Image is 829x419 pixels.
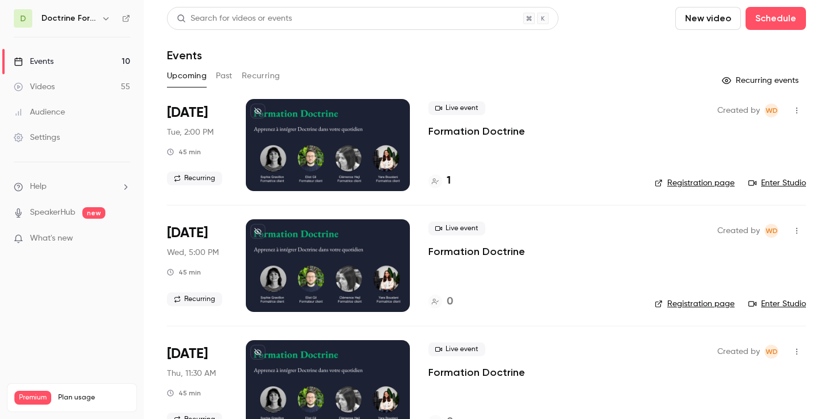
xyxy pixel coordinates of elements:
[167,224,208,242] span: [DATE]
[216,67,233,85] button: Past
[717,345,760,359] span: Created by
[167,219,227,311] div: Sep 3 Wed, 5:00 PM (Europe/Paris)
[167,48,202,62] h1: Events
[428,173,451,189] a: 1
[748,177,806,189] a: Enter Studio
[167,172,222,185] span: Recurring
[167,67,207,85] button: Upcoming
[116,234,130,244] iframe: Noticeable Trigger
[765,345,778,359] span: Webinar Doctrine
[766,224,778,238] span: WD
[428,245,525,258] a: Formation Doctrine
[765,104,778,117] span: Webinar Doctrine
[14,181,130,193] li: help-dropdown-opener
[14,106,65,118] div: Audience
[14,81,55,93] div: Videos
[82,207,105,219] span: new
[447,294,453,310] h4: 0
[242,67,280,85] button: Recurring
[41,13,97,24] h6: Doctrine Formation Corporate
[177,13,292,25] div: Search for videos or events
[30,181,47,193] span: Help
[766,345,778,359] span: WD
[167,268,201,277] div: 45 min
[167,388,201,398] div: 45 min
[428,124,525,138] a: Formation Doctrine
[447,173,451,189] h4: 1
[167,127,214,138] span: Tue, 2:00 PM
[167,247,219,258] span: Wed, 5:00 PM
[717,71,806,90] button: Recurring events
[14,391,51,405] span: Premium
[167,368,216,379] span: Thu, 11:30 AM
[167,345,208,363] span: [DATE]
[748,298,806,310] a: Enter Studio
[655,298,735,310] a: Registration page
[428,222,485,235] span: Live event
[167,147,201,157] div: 45 min
[167,292,222,306] span: Recurring
[20,13,26,25] span: D
[765,224,778,238] span: Webinar Doctrine
[428,101,485,115] span: Live event
[30,207,75,219] a: SpeakerHub
[428,342,485,356] span: Live event
[14,56,54,67] div: Events
[428,365,525,379] a: Formation Doctrine
[14,132,60,143] div: Settings
[766,104,778,117] span: WD
[167,104,208,122] span: [DATE]
[655,177,735,189] a: Registration page
[428,294,453,310] a: 0
[746,7,806,30] button: Schedule
[58,393,130,402] span: Plan usage
[717,104,760,117] span: Created by
[675,7,741,30] button: New video
[30,233,73,245] span: What's new
[167,99,227,191] div: Sep 2 Tue, 2:00 PM (Europe/Paris)
[717,224,760,238] span: Created by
